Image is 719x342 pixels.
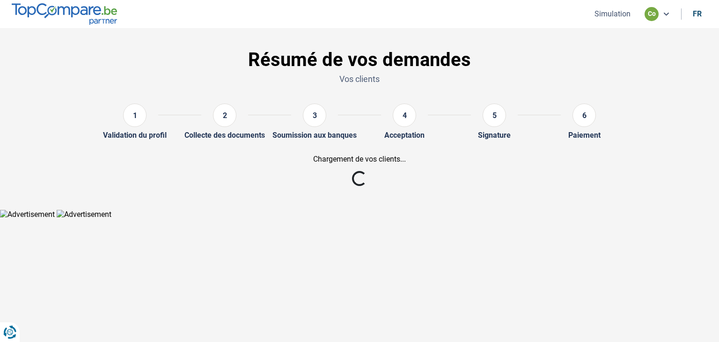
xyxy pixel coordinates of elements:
div: 4 [393,104,416,127]
img: Advertisement [57,210,111,219]
div: Soumission aux banques [272,131,357,140]
div: Validation du profil [103,131,167,140]
div: Acceptation [384,131,425,140]
div: Paiement [568,131,601,140]
p: Vos clients [56,73,663,85]
div: 6 [572,104,596,127]
div: Collecte des documents [184,131,265,140]
div: 2 [213,104,236,127]
div: 1 [123,104,147,127]
h1: Résumé de vos demandes [56,49,663,71]
div: Chargement de vos clients... [56,155,663,164]
div: Signature [478,131,511,140]
div: co [645,7,659,21]
div: 3 [303,104,326,127]
button: Simulation [592,9,633,19]
div: fr [693,9,702,18]
img: TopCompare.be [12,3,117,24]
div: 5 [483,104,506,127]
